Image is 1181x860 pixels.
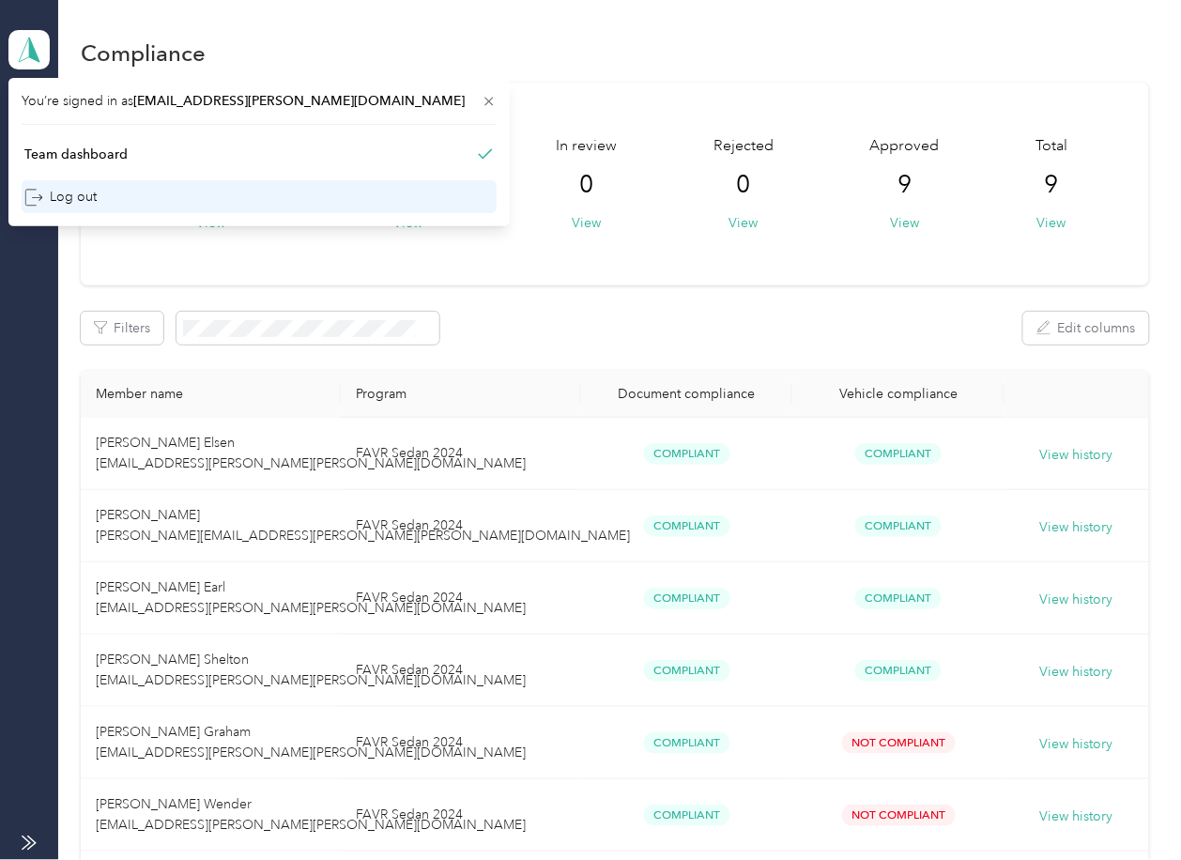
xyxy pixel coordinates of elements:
[729,213,759,233] button: View
[644,732,730,754] span: Compliant
[341,707,581,779] td: FAVR Sedan 2024
[24,145,128,164] div: Team dashboard
[81,312,163,345] button: Filters
[96,507,630,544] span: [PERSON_NAME] [PERSON_NAME][EMAIL_ADDRESS][PERSON_NAME][PERSON_NAME][DOMAIN_NAME]
[1040,806,1113,827] button: View history
[81,43,206,63] h1: Compliance
[96,435,526,471] span: [PERSON_NAME] Elsen [EMAIL_ADDRESS][PERSON_NAME][PERSON_NAME][DOMAIN_NAME]
[855,660,942,682] span: Compliant
[737,170,751,200] span: 0
[1040,517,1113,538] button: View history
[1040,445,1113,466] button: View history
[96,652,526,688] span: [PERSON_NAME] Shelton [EMAIL_ADDRESS][PERSON_NAME][PERSON_NAME][DOMAIN_NAME]
[855,443,942,465] span: Compliant
[1040,590,1113,610] button: View history
[897,170,912,200] span: 9
[890,213,919,233] button: View
[842,732,956,754] span: Not Compliant
[855,515,942,537] span: Compliant
[341,418,581,490] td: FAVR Sedan 2024
[341,371,581,418] th: Program
[1037,213,1066,233] button: View
[644,515,730,537] span: Compliant
[870,135,940,158] span: Approved
[1035,135,1067,158] span: Total
[644,660,730,682] span: Compliant
[1040,662,1113,683] button: View history
[1023,312,1149,345] button: Edit columns
[341,490,581,562] td: FAVR Sedan 2024
[855,588,942,609] span: Compliant
[573,213,602,233] button: View
[341,562,581,635] td: FAVR Sedan 2024
[557,135,618,158] span: In review
[644,443,730,465] span: Compliant
[133,93,465,109] span: [EMAIL_ADDRESS][PERSON_NAME][DOMAIN_NAME]
[24,187,97,207] div: Log out
[96,796,526,833] span: [PERSON_NAME] Wender [EMAIL_ADDRESS][PERSON_NAME][PERSON_NAME][DOMAIN_NAME]
[341,635,581,707] td: FAVR Sedan 2024
[644,588,730,609] span: Compliant
[713,135,774,158] span: Rejected
[807,386,989,402] div: Vehicle compliance
[341,779,581,852] td: FAVR Sedan 2024
[842,805,956,826] span: Not Compliant
[96,724,526,760] span: [PERSON_NAME] Graham [EMAIL_ADDRESS][PERSON_NAME][PERSON_NAME][DOMAIN_NAME]
[81,371,341,418] th: Member name
[1045,170,1059,200] span: 9
[596,386,777,402] div: Document compliance
[96,579,526,616] span: [PERSON_NAME] Earl [EMAIL_ADDRESS][PERSON_NAME][PERSON_NAME][DOMAIN_NAME]
[644,805,730,826] span: Compliant
[580,170,594,200] span: 0
[1076,755,1181,860] iframe: Everlance-gr Chat Button Frame
[22,91,497,111] span: You’re signed in as
[1040,734,1113,755] button: View history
